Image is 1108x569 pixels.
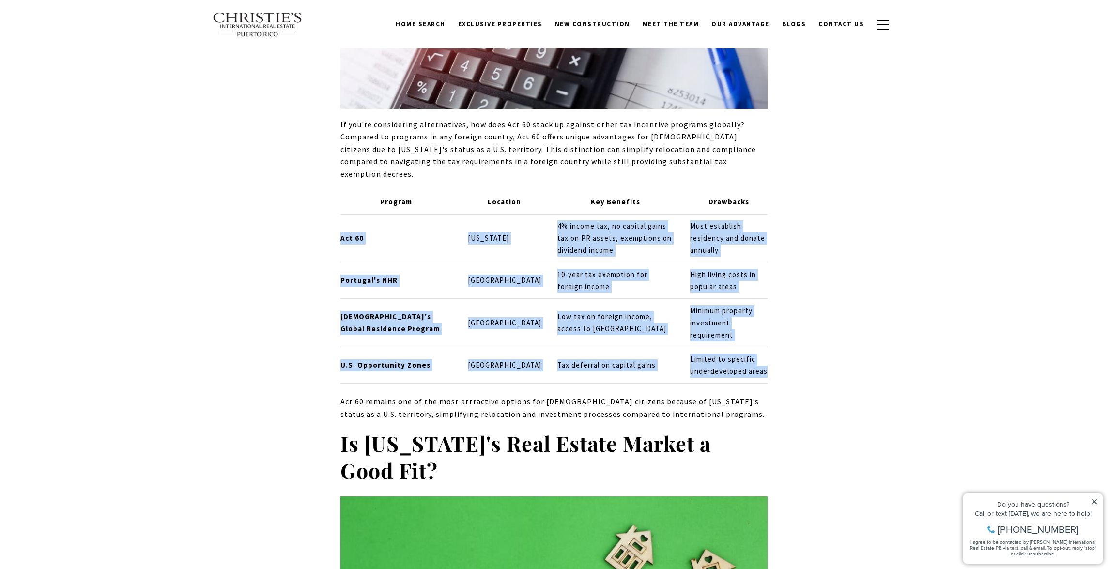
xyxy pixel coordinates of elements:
[340,276,398,285] strong: Portugal's NHR
[340,120,756,179] span: If you're considering alternatives, how does Act 60 stack up against other tax incentive programs...
[468,318,541,327] span: [GEOGRAPHIC_DATA]
[389,15,452,33] a: Home Search
[340,429,711,484] strong: Is [US_STATE]'s Real Estate Market a Good Fit?
[340,360,431,369] strong: U.S. Opportunity Zones
[40,46,121,55] span: [PHONE_NUMBER]
[870,11,895,39] button: button
[468,360,541,369] span: [GEOGRAPHIC_DATA]
[711,20,769,28] span: Our Advantage
[458,20,542,28] span: Exclusive Properties
[340,312,440,333] strong: [DEMOGRAPHIC_DATA]'s Global Residence Program
[812,15,870,33] a: Contact Us
[549,15,636,33] a: New Construction
[555,20,630,28] span: New Construction
[690,306,753,339] span: Minimum property investment requirement
[776,15,813,33] a: Blogs
[452,15,549,33] a: Exclusive Properties
[213,12,303,37] img: Christie's International Real Estate text transparent background
[708,197,749,206] strong: Drawbacks
[705,15,776,33] a: Our Advantage
[340,233,364,243] strong: Act 60
[10,31,140,38] div: Call or text [DATE], we are here to help!
[557,221,672,255] span: 4% income tax, no capital gains tax on PR assets, exemptions on dividend income
[690,221,765,255] span: Must establish residency and donate annually
[12,60,138,78] span: I agree to be contacted by [PERSON_NAME] International Real Estate PR via text, call & email. To ...
[468,276,541,285] span: [GEOGRAPHIC_DATA]
[557,270,647,291] span: 10-year tax exemption for foreign income
[10,22,140,29] div: Do you have questions?
[591,197,640,206] strong: Key Benefits
[636,15,706,33] a: Meet the Team
[468,233,509,243] span: [US_STATE]
[380,197,412,206] strong: Program
[690,354,768,376] span: Limited to specific underdeveloped areas
[690,270,756,291] span: High living costs in popular areas
[488,197,521,206] strong: Location
[782,20,806,28] span: Blogs
[818,20,864,28] span: Contact Us
[340,397,765,419] span: Act 60 remains one of the most attractive options for [DEMOGRAPHIC_DATA] citizens because of [US_...
[557,312,666,333] span: Low tax on foreign income, access to [GEOGRAPHIC_DATA]
[557,360,656,369] span: Tax deferral on capital gains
